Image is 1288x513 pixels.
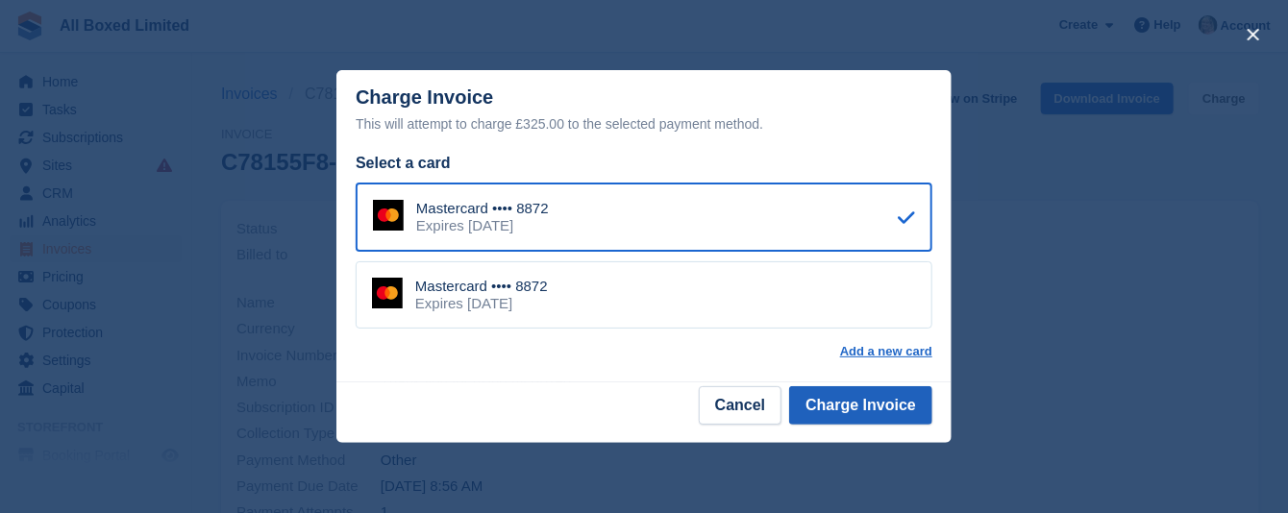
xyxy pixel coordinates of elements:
[373,200,404,231] img: Mastercard Logo
[699,386,781,425] button: Cancel
[416,200,549,217] div: Mastercard •••• 8872
[840,344,932,359] a: Add a new card
[356,86,932,135] div: Charge Invoice
[789,386,932,425] button: Charge Invoice
[415,278,548,295] div: Mastercard •••• 8872
[1238,19,1269,50] button: close
[372,278,403,308] img: Mastercard Logo
[356,152,932,175] div: Select a card
[416,217,549,234] div: Expires [DATE]
[356,112,932,135] div: This will attempt to charge £325.00 to the selected payment method.
[415,295,548,312] div: Expires [DATE]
